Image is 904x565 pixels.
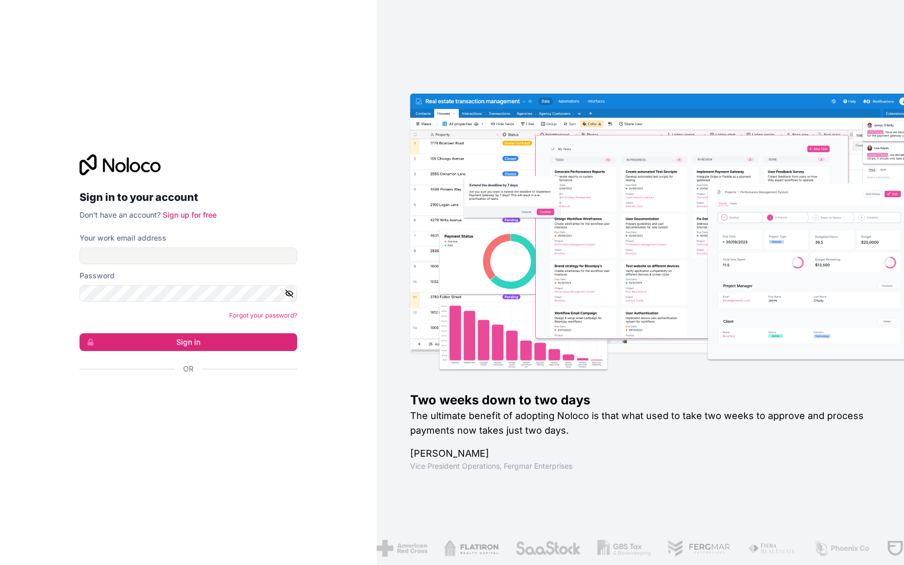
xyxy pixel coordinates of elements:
img: /assets/gbstax-C-GtDUiK.png [588,540,641,557]
span: Don't have an account? [80,210,161,219]
img: /assets/flatiron-C8eUkumj.png [435,540,489,557]
img: /assets/saastock-C6Zbiodz.png [506,540,572,557]
img: /assets/fergmar-CudnrXN5.png [658,540,722,557]
button: Sign in [80,333,297,351]
img: /assets/american-red-cross-BAupjrZR.png [367,540,418,557]
h1: Vice President Operations , Fergmar Enterprises [410,461,871,471]
h1: Two weeks down to two days [410,392,871,409]
a: Sign up for free [163,210,217,219]
label: Password [80,270,115,281]
span: Or [183,364,194,374]
img: /assets/phoenix-BREaitsQ.png [804,540,861,557]
h1: [PERSON_NAME] [410,446,871,461]
label: Your work email address [80,233,166,243]
input: Email address [80,247,297,264]
img: /assets/fiera-fwj2N5v4.png [739,540,788,557]
input: Password [80,285,297,302]
a: Forgot your password? [229,311,297,319]
h2: Sign in to your account [80,188,297,207]
h2: The ultimate benefit of adopting Noloco is that what used to take two weeks to approve and proces... [410,409,871,438]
